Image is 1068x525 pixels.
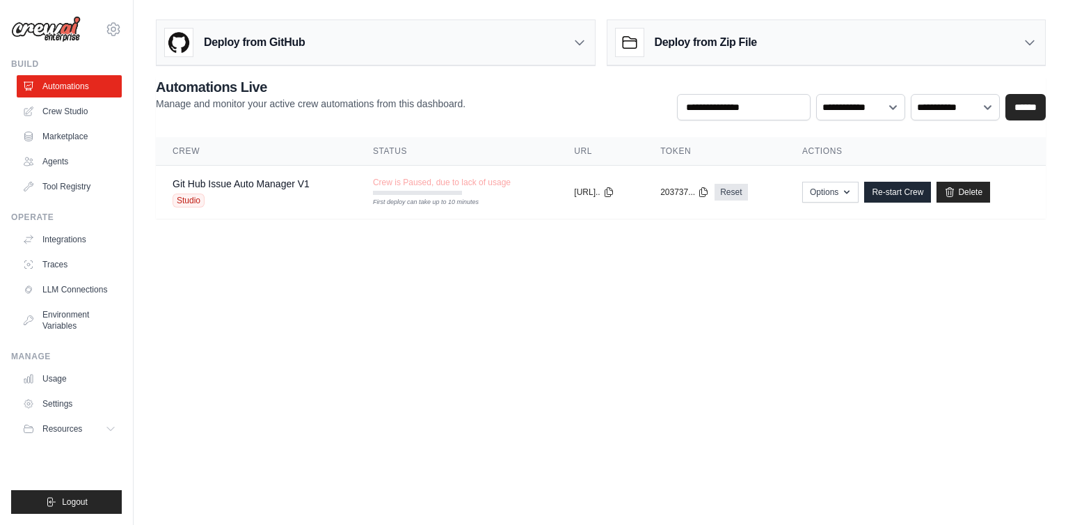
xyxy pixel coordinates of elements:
p: Manage and monitor your active crew automations from this dashboard. [156,97,465,111]
span: Crew is Paused, due to lack of usage [373,177,511,188]
a: Settings [17,393,122,415]
a: Git Hub Issue Auto Manager V1 [173,178,310,189]
th: Status [356,137,557,166]
a: Tool Registry [17,175,122,198]
a: Re-start Crew [864,182,931,203]
span: Logout [62,496,88,508]
span: Studio [173,194,205,207]
h3: Deploy from GitHub [204,34,305,51]
span: Resources [42,423,82,434]
a: Reset [715,184,747,201]
th: Actions [786,137,1046,166]
img: GitHub Logo [165,29,193,56]
button: Resources [17,418,122,440]
div: Build [11,58,122,70]
a: LLM Connections [17,279,122,301]
button: Logout [11,490,122,514]
a: Traces [17,253,122,276]
h2: Automations Live [156,77,465,97]
a: Integrations [17,228,122,251]
h3: Deploy from Zip File [655,34,757,51]
img: Logo [11,16,81,42]
th: Crew [156,137,356,166]
a: Marketplace [17,125,122,148]
button: Options [802,182,859,203]
a: Automations [17,75,122,97]
a: Crew Studio [17,100,122,123]
button: 203737... [660,187,709,198]
th: Token [644,137,786,166]
a: Agents [17,150,122,173]
div: Operate [11,212,122,223]
a: Environment Variables [17,304,122,337]
a: Usage [17,368,122,390]
th: URL [557,137,644,166]
div: Manage [11,351,122,362]
div: First deploy can take up to 10 minutes [373,198,462,207]
a: Delete [937,182,990,203]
